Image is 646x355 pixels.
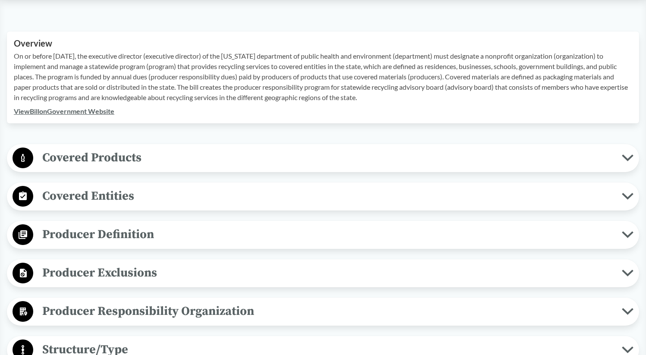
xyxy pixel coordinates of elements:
[10,185,636,207] button: Covered Entities
[14,107,114,115] a: ViewBillonGovernment Website
[33,225,622,244] span: Producer Definition
[10,301,636,323] button: Producer Responsibility Organization
[33,148,622,167] span: Covered Products
[10,262,636,284] button: Producer Exclusions
[33,186,622,206] span: Covered Entities
[14,51,632,103] p: On or before [DATE], the executive director (executive director) of the [US_STATE] department of ...
[10,224,636,246] button: Producer Definition
[10,147,636,169] button: Covered Products
[33,263,622,283] span: Producer Exclusions
[14,38,632,48] h2: Overview
[33,302,622,321] span: Producer Responsibility Organization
